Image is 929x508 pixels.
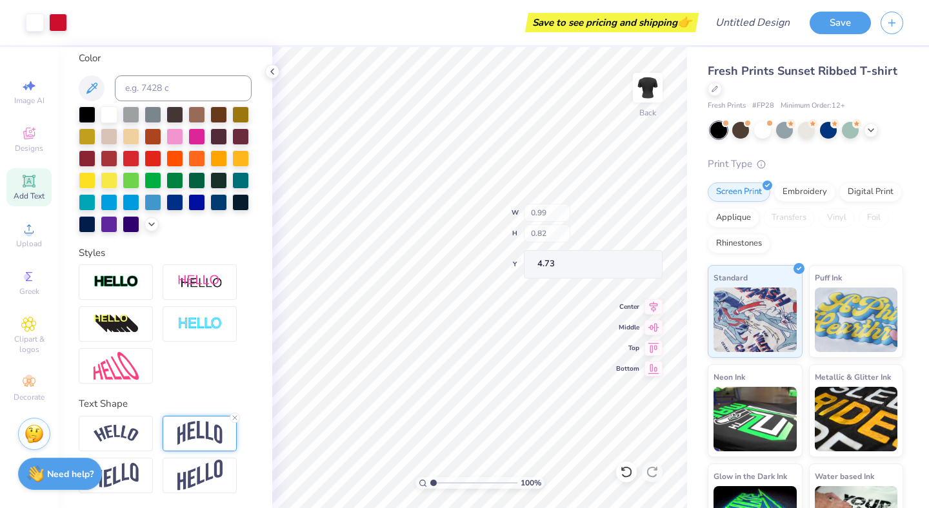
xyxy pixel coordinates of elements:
img: 3d Illusion [94,314,139,335]
span: Minimum Order: 12 + [781,101,845,112]
span: Fresh Prints Sunset Ribbed T-shirt [708,63,897,79]
span: Image AI [14,95,45,106]
img: Arc [94,425,139,442]
div: Back [639,107,656,119]
div: Styles [79,246,252,260]
img: Standard [714,288,797,352]
span: Standard [714,271,748,284]
div: Digital Print [839,182,902,202]
span: Middle [616,323,639,332]
span: Metallic & Glitter Ink [815,370,891,384]
img: Flag [94,463,139,488]
span: Puff Ink [815,271,842,284]
img: Stroke [94,275,139,289]
span: Water based Ink [815,469,874,483]
span: Clipart & logos [6,334,52,355]
span: Decorate [14,392,45,402]
span: # FP28 [752,101,774,112]
div: Embroidery [774,182,835,202]
img: Back [635,75,661,101]
img: Negative Space [177,317,223,331]
div: Vinyl [819,208,855,228]
img: Free Distort [94,352,139,380]
div: Print Type [708,157,903,171]
img: Rise [177,460,223,491]
div: Color [79,51,252,66]
img: Shadow [177,274,223,290]
div: Text Shape [79,396,252,411]
span: Add Text [14,191,45,201]
span: Upload [16,239,42,249]
span: 100 % [521,477,541,489]
input: Untitled Design [705,10,800,35]
div: Save to see pricing and shipping [528,13,695,32]
span: Designs [15,143,43,153]
img: Puff Ink [815,288,898,352]
span: Neon Ink [714,370,745,384]
span: Fresh Prints [708,101,746,112]
div: Screen Print [708,182,770,202]
div: Transfers [763,208,815,228]
input: e.g. 7428 c [115,75,252,101]
div: Rhinestones [708,234,770,253]
button: Save [810,12,871,34]
span: Top [616,344,639,353]
span: Glow in the Dark Ink [714,469,787,483]
img: Neon Ink [714,387,797,451]
span: Bottom [616,364,639,373]
div: Applique [708,208,759,228]
span: Greek [19,286,39,297]
span: 👉 [677,14,692,30]
div: Foil [859,208,889,228]
span: Center [616,302,639,311]
strong: Need help? [47,468,94,480]
img: Arch [177,421,223,445]
img: Metallic & Glitter Ink [815,387,898,451]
